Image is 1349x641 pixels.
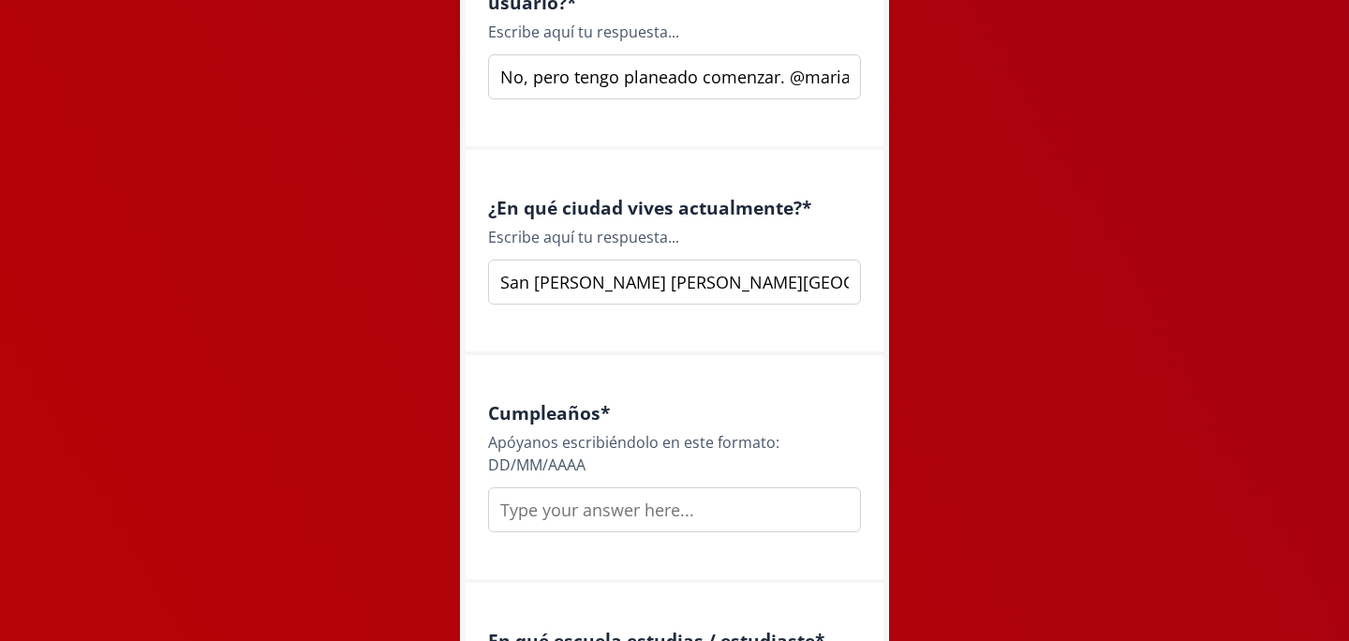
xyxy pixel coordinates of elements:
input: Type your answer here... [488,54,861,99]
h4: ¿En qué ciudad vives actualmente? * [488,197,861,218]
div: Escribe aquí tu respuesta... [488,226,861,248]
div: Escribe aquí tu respuesta... [488,21,861,43]
h4: Cumpleaños * [488,402,861,424]
input: Type your answer here... [488,487,861,532]
div: Apóyanos escribiéndolo en este formato: DD/MM/AAAA [488,431,861,476]
input: Type your answer here... [488,260,861,305]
